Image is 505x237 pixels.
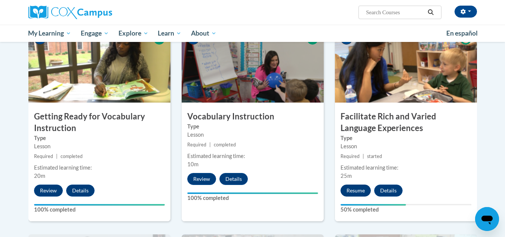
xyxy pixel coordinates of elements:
[187,161,198,167] span: 10m
[191,29,216,38] span: About
[187,122,318,131] label: Type
[28,6,170,19] a: Cox Campus
[341,154,360,159] span: Required
[34,154,53,159] span: Required
[28,6,112,19] img: Cox Campus
[219,173,248,185] button: Details
[341,164,471,172] div: Estimated learning time:
[76,25,114,42] a: Engage
[341,142,471,151] div: Lesson
[187,131,318,139] div: Lesson
[28,111,170,134] h3: Getting Ready for Vocabulary Instruction
[182,28,324,103] img: Course Image
[365,8,425,17] input: Search Courses
[34,164,165,172] div: Estimated learning time:
[28,29,71,38] span: My Learning
[475,207,499,231] iframe: Button to launch messaging window
[186,25,221,42] a: About
[446,29,478,37] span: En español
[425,8,436,17] button: Search
[374,185,403,197] button: Details
[34,173,45,179] span: 20m
[66,185,95,197] button: Details
[335,111,477,134] h3: Facilitate Rich and Varied Language Experiences
[341,204,406,206] div: Your progress
[61,154,83,159] span: completed
[335,28,477,103] img: Course Image
[209,142,211,148] span: |
[187,142,206,148] span: Required
[114,25,153,42] a: Explore
[158,29,181,38] span: Learn
[56,154,58,159] span: |
[182,111,324,122] h3: Vocabulary Instruction
[34,134,165,142] label: Type
[34,185,63,197] button: Review
[34,204,165,206] div: Your progress
[363,154,364,159] span: |
[341,173,352,179] span: 25m
[214,142,236,148] span: completed
[28,28,170,103] img: Course Image
[24,25,76,42] a: My Learning
[187,173,216,185] button: Review
[455,6,477,18] button: Account Settings
[341,185,371,197] button: Resume
[118,29,148,38] span: Explore
[187,194,318,202] label: 100% completed
[441,25,483,41] a: En español
[17,25,488,42] div: Main menu
[81,29,109,38] span: Engage
[187,152,318,160] div: Estimated learning time:
[367,154,382,159] span: started
[187,192,318,194] div: Your progress
[341,134,471,142] label: Type
[341,206,471,214] label: 50% completed
[34,142,165,151] div: Lesson
[153,25,186,42] a: Learn
[34,206,165,214] label: 100% completed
